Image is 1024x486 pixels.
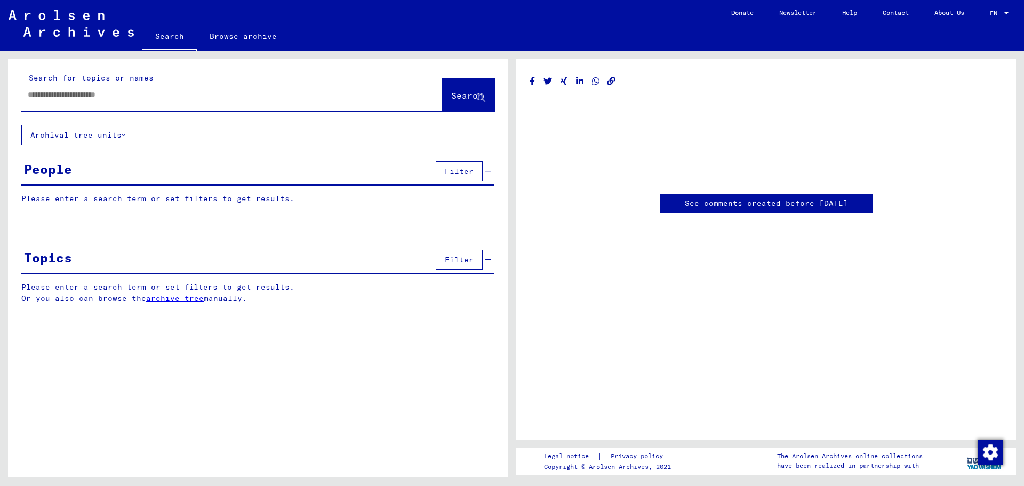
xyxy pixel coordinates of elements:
[21,282,494,304] p: Please enter a search term or set filters to get results. Or you also can browse the manually.
[965,448,1005,474] img: yv_logo.png
[685,198,848,209] a: See comments created before [DATE]
[442,78,494,111] button: Search
[21,125,134,145] button: Archival tree units
[777,451,923,461] p: The Arolsen Archives online collections
[445,166,474,176] span: Filter
[544,462,676,472] p: Copyright © Arolsen Archives, 2021
[606,75,617,88] button: Copy link
[24,248,72,267] div: Topics
[197,23,290,49] a: Browse archive
[544,451,676,462] div: |
[445,255,474,265] span: Filter
[29,73,154,83] mat-label: Search for topics or names
[9,10,134,37] img: Arolsen_neg.svg
[24,160,72,179] div: People
[146,293,204,303] a: archive tree
[542,75,554,88] button: Share on Twitter
[142,23,197,51] a: Search
[590,75,602,88] button: Share on WhatsApp
[436,250,483,270] button: Filter
[527,75,538,88] button: Share on Facebook
[978,440,1003,465] img: Change consent
[602,451,676,462] a: Privacy policy
[21,193,494,204] p: Please enter a search term or set filters to get results.
[558,75,570,88] button: Share on Xing
[574,75,586,88] button: Share on LinkedIn
[436,161,483,181] button: Filter
[544,451,597,462] a: Legal notice
[777,461,923,471] p: have been realized in partnership with
[451,90,483,101] span: Search
[990,10,1002,17] span: EN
